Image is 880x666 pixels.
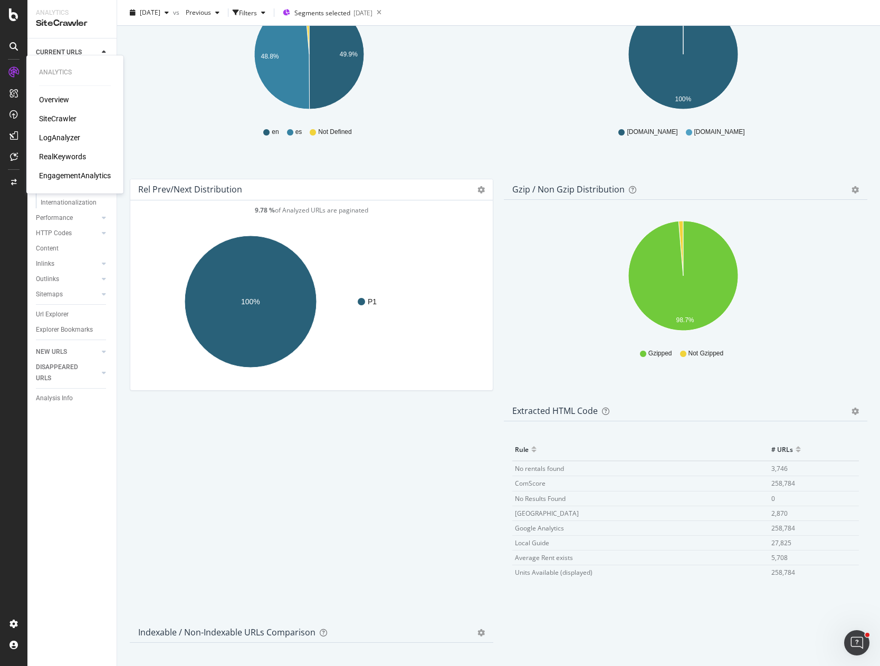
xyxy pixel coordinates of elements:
div: HTTP Codes [36,228,72,239]
a: LogAnalyzer [39,132,80,143]
div: Performance [36,213,73,224]
button: Filters [233,4,270,21]
i: Options [477,186,485,194]
a: Inlinks [36,258,99,269]
div: # URLs [771,441,793,458]
div: Url Explorer [36,309,69,320]
a: Internationalization [41,197,109,208]
span: Not Gzipped [688,349,724,358]
a: Outlinks [36,274,99,285]
svg: A chart. [139,217,481,382]
a: SiteCrawler [39,113,76,124]
div: Rule [515,441,529,458]
div: Inlinks [36,258,54,269]
text: P1 [368,297,377,306]
span: No rentals found [515,464,564,473]
span: es [295,128,302,137]
span: [GEOGRAPHIC_DATA] [515,509,579,518]
div: Analysis Info [36,393,73,404]
a: Analysis Info [36,393,109,404]
span: No Results Found [515,494,566,503]
span: 2,870 [771,509,788,518]
button: Previous [181,4,224,21]
span: 258,784 [771,568,795,577]
span: 0 [771,494,775,503]
div: [DATE] [353,8,372,17]
a: Content [36,243,109,254]
span: Google Analytics [515,524,564,533]
span: vs [173,8,181,17]
text: 98.7% [676,316,694,324]
div: DISAPPEARED URLS [36,362,89,384]
span: 3,746 [771,464,788,473]
iframe: Intercom live chat [844,630,869,655]
span: en [272,128,279,137]
a: NEW URLS [36,346,99,358]
a: Overview [39,94,69,105]
text: 100% [241,297,260,306]
text: 49.9% [340,51,358,58]
div: Analytics [36,8,108,17]
span: Not Defined [318,128,351,137]
a: Performance [36,213,99,224]
div: Indexable / Non-Indexable URLs Comparison [138,627,315,638]
span: Segments selected [294,8,350,17]
span: 258,784 [771,524,795,533]
div: Filters [239,8,257,17]
text: 48.8% [261,53,279,60]
h4: Rel Prev/Next distribution [138,182,242,197]
span: [DOMAIN_NAME] [627,128,677,137]
span: Local Guide [515,538,549,547]
div: Sitemaps [36,289,63,300]
svg: A chart. [512,217,854,339]
div: Extracted HTML Code [512,406,598,416]
div: CURRENT URLS [36,47,82,58]
span: [DOMAIN_NAME] [694,128,745,137]
span: 27,825 [771,538,791,547]
span: 2025 Aug. 15th [140,8,160,17]
div: NEW URLS [36,346,67,358]
span: 5,708 [771,553,788,562]
div: SiteCrawler [36,17,108,30]
div: gear [852,186,859,194]
span: Gzipped [648,349,672,358]
a: Url Explorer [36,309,109,320]
a: HTTP Codes [36,228,99,239]
a: Explorer Bookmarks [36,324,109,335]
a: RealKeywords [39,151,86,162]
a: CURRENT URLS [36,47,99,58]
div: Explorer Bookmarks [36,324,93,335]
div: Outlinks [36,274,59,285]
div: Gzip / Non Gzip Distribution [512,184,625,195]
strong: 9.78 % [255,206,275,215]
div: Internationalization [41,197,97,208]
a: Sitemaps [36,289,99,300]
div: gear [852,408,859,415]
div: gear [477,629,485,636]
text: 100% [675,95,692,103]
div: Content [36,243,59,254]
span: Units Available (displayed) [515,568,592,577]
span: Average Rent exists [515,553,573,562]
span: Previous [181,8,211,17]
span: of Analyzed URLs are paginated [255,206,368,215]
button: Segments selected[DATE] [279,4,372,21]
span: ComScore [515,479,546,488]
div: Analytics [39,68,111,77]
button: [DATE] [126,4,173,21]
span: 258,784 [771,479,795,488]
a: EngagementAnalytics [39,170,111,181]
a: DISAPPEARED URLS [36,362,99,384]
